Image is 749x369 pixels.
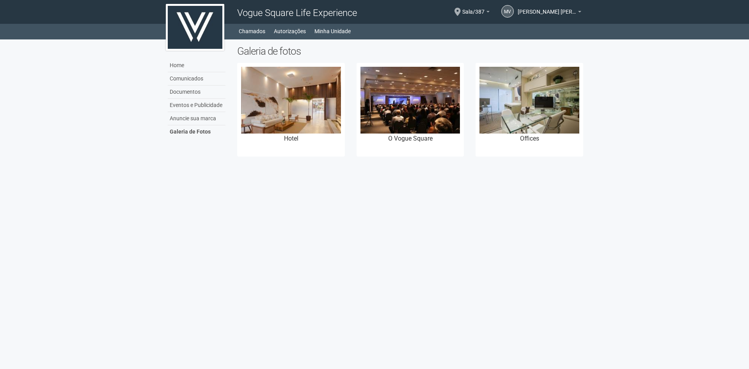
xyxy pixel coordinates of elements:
a: Chamados [239,26,265,37]
h3: Hotel [241,135,341,142]
img: 7f9e52b9-5fa4-4f47-aec1-747bd243ef03 [479,67,579,133]
h2: Galeria de fotos [237,45,583,57]
h3: Offices [479,135,579,142]
a: [PERSON_NAME] [PERSON_NAME] [518,10,581,16]
a: O Vogue Square [357,63,464,157]
h3: O Vogue Square [360,135,460,142]
a: Sala/387 [462,10,490,16]
img: bec08f20-29b2-46f2-8611-1ab91b45030d [360,67,460,133]
img: logo.jpg [166,4,224,51]
span: Sala/387 [462,1,485,15]
a: Hotel [237,63,345,157]
a: Galeria de Fotos [168,125,225,138]
a: Comunicados [168,72,225,86]
a: Documentos [168,86,225,99]
a: Home [168,59,225,72]
span: Vogue Square Life Experience [237,7,357,18]
a: Anuncie sua marca [168,112,225,125]
a: Autorizações [274,26,306,37]
a: MV [501,5,514,18]
a: Offices [476,63,583,157]
a: Eventos e Publicidade [168,99,225,112]
a: Minha Unidade [314,26,351,37]
span: Maria Vitoria Campos Mamede Maia [518,1,576,15]
img: 1ba85157-84f3-4b61-8ad8-6c33581baeec [241,67,341,133]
